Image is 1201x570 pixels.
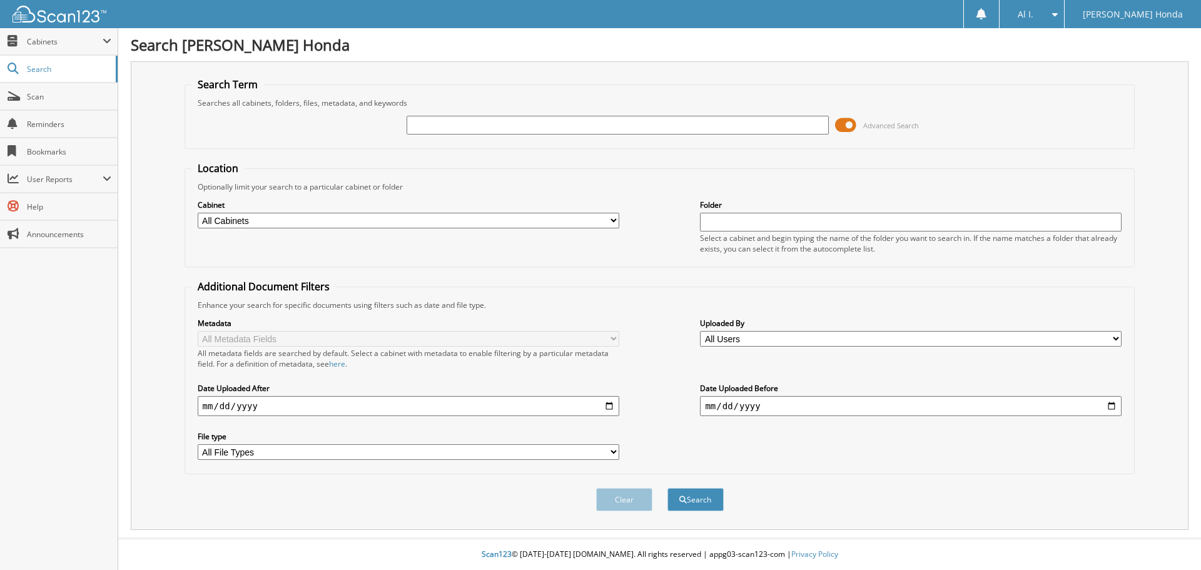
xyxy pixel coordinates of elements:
label: Date Uploaded Before [700,383,1122,394]
span: Al I. [1018,11,1033,18]
a: here [329,359,345,369]
label: Uploaded By [700,318,1122,328]
div: Select a cabinet and begin typing the name of the folder you want to search in. If the name match... [700,233,1122,254]
div: All metadata fields are searched by default. Select a cabinet with metadata to enable filtering b... [198,348,619,369]
img: scan123-logo-white.svg [13,6,106,23]
div: Optionally limit your search to a particular cabinet or folder [191,181,1128,192]
span: [PERSON_NAME] Honda [1083,11,1183,18]
legend: Location [191,161,245,175]
label: Metadata [198,318,619,328]
a: Privacy Policy [791,549,838,559]
button: Clear [596,488,652,511]
span: Search [27,64,109,74]
span: Advanced Search [863,121,919,130]
span: Scan123 [482,549,512,559]
button: Search [667,488,724,511]
span: User Reports [27,174,103,185]
label: Cabinet [198,200,619,210]
span: Help [27,201,111,212]
input: end [700,396,1122,416]
span: Announcements [27,229,111,240]
span: Bookmarks [27,146,111,157]
span: Cabinets [27,36,103,47]
label: Date Uploaded After [198,383,619,394]
label: Folder [700,200,1122,210]
span: Reminders [27,119,111,130]
div: Searches all cabinets, folders, files, metadata, and keywords [191,98,1128,108]
h1: Search [PERSON_NAME] Honda [131,34,1188,55]
div: © [DATE]-[DATE] [DOMAIN_NAME]. All rights reserved | appg03-scan123-com | [118,539,1201,570]
label: File type [198,431,619,442]
legend: Search Term [191,78,264,91]
legend: Additional Document Filters [191,280,336,293]
span: Scan [27,91,111,102]
input: start [198,396,619,416]
div: Enhance your search for specific documents using filters such as date and file type. [191,300,1128,310]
